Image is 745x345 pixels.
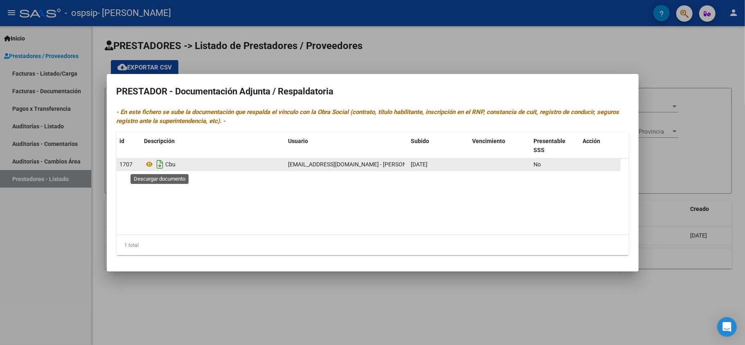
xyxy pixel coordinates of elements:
i: - En este fichero se sube la documentación que respalda el vínculo con la Obra Social (contrato, ... [117,108,619,125]
span: id [120,138,125,144]
span: Vencimiento [473,138,506,144]
datatable-header-cell: Subido [408,132,469,159]
datatable-header-cell: Vencimiento [469,132,531,159]
datatable-header-cell: Acción [580,132,621,159]
span: No [534,161,541,168]
span: Cbu [166,161,176,168]
div: 1 total [117,235,629,255]
i: Descargar documento [155,158,166,171]
span: [EMAIL_ADDRESS][DOMAIN_NAME] - [PERSON_NAME] [288,161,427,168]
datatable-header-cell: Presentable SSS [531,132,580,159]
span: Usuario [288,138,308,144]
datatable-header-cell: Descripción [141,132,285,159]
span: Acción [583,138,601,144]
span: Descripción [144,138,175,144]
span: [DATE] [411,161,428,168]
div: Open Intercom Messenger [717,317,737,337]
datatable-header-cell: id [117,132,141,159]
h2: PRESTADOR - Documentación Adjunta / Respaldatoria [117,84,629,99]
span: Subido [411,138,430,144]
datatable-header-cell: Usuario [285,132,408,159]
span: Presentable SSS [534,138,566,154]
span: 1707 [120,161,133,168]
